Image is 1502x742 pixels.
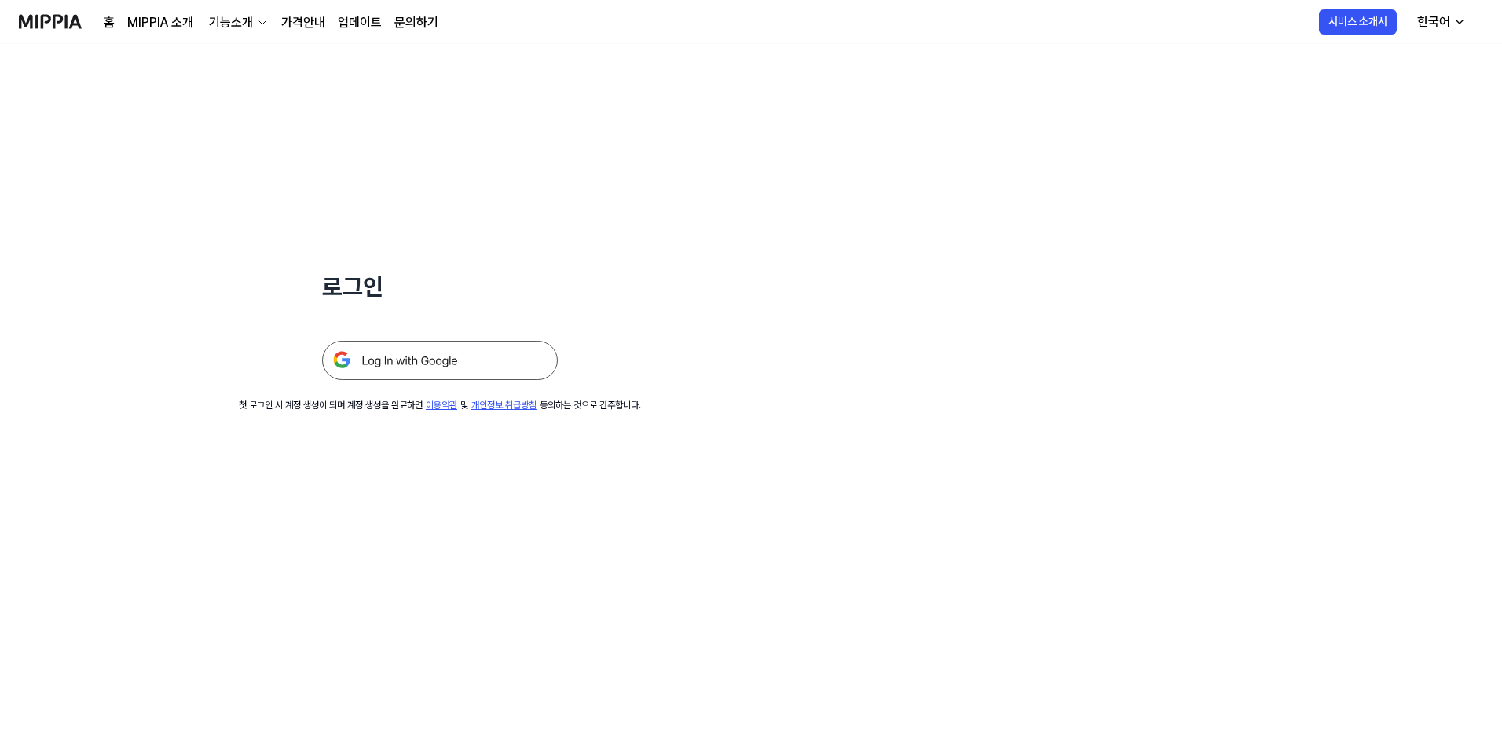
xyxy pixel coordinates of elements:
button: 한국어 [1405,6,1475,38]
h1: 로그인 [322,270,558,303]
div: 한국어 [1414,13,1453,31]
img: 구글 로그인 버튼 [322,341,558,380]
a: 홈 [104,13,115,32]
a: 개인정보 취급방침 [471,400,537,411]
button: 서비스 소개서 [1319,9,1397,35]
div: 첫 로그인 시 계정 생성이 되며 계정 생성을 완료하면 및 동의하는 것으로 간주합니다. [239,399,641,412]
a: 문의하기 [394,13,438,32]
a: MIPPIA 소개 [127,13,193,32]
button: 기능소개 [206,13,269,32]
a: 가격안내 [281,13,325,32]
a: 이용약관 [426,400,457,411]
div: 기능소개 [206,13,256,32]
a: 업데이트 [338,13,382,32]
